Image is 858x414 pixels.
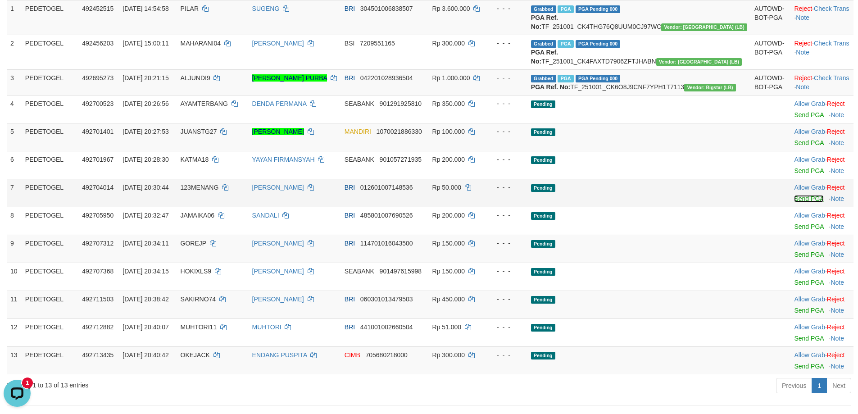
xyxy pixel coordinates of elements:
a: Send PGA [794,279,823,286]
span: 492695273 [82,74,113,82]
b: PGA Ref. No: [531,49,558,65]
a: Note [831,363,844,370]
a: Note [831,335,844,342]
span: Rp 450.000 [432,296,465,303]
td: 5 [7,123,22,151]
div: - - - [488,295,524,304]
div: - - - [488,39,524,48]
a: Send PGA [794,167,823,174]
a: Reject [827,240,845,247]
a: Send PGA [794,335,823,342]
a: Allow Grab [794,323,825,331]
td: · · [790,35,853,69]
td: PEDETOGEL [22,207,78,235]
a: Note [831,251,844,258]
td: PEDETOGEL [22,69,78,95]
span: Pending [531,212,555,220]
span: Rp 200.000 [432,156,465,163]
span: Rp 100.000 [432,128,465,135]
a: Note [796,83,809,91]
span: Rp 150.000 [432,268,465,275]
span: Vendor URL: https://dashboard.q2checkout.com/secure [684,84,736,91]
span: [DATE] 20:40:42 [123,351,168,359]
td: PEDETOGEL [22,291,78,318]
a: Allow Grab [794,268,825,275]
td: AUTOWD-BOT-PGA [751,35,791,69]
span: 492452515 [82,5,113,12]
span: [DATE] 14:54:58 [123,5,168,12]
a: Note [831,195,844,202]
td: 7 [7,179,22,207]
a: Send PGA [794,251,823,258]
div: - - - [488,239,524,248]
div: - - - [488,183,524,192]
td: PEDETOGEL [22,35,78,69]
td: AUTOWD-BOT-PGA [751,69,791,95]
a: Reject [794,5,812,12]
span: BSI [345,40,355,47]
div: - - - [488,350,524,359]
span: Pending [531,156,555,164]
span: · [794,184,826,191]
a: SUGENG [252,5,280,12]
span: · [794,212,826,219]
a: Reject [827,323,845,331]
a: Reject [827,100,845,107]
td: 2 [7,35,22,69]
span: · [794,323,826,331]
span: BRI [345,240,355,247]
span: Rp 3.600.000 [432,5,470,12]
a: Note [831,139,844,146]
div: - - - [488,127,524,136]
td: PEDETOGEL [22,123,78,151]
span: SEABANK [345,100,374,107]
span: [DATE] 15:00:11 [123,40,168,47]
span: Rp 300.000 [432,40,465,47]
td: 3 [7,69,22,95]
span: 492713435 [82,351,113,359]
div: New messages notification [22,1,33,12]
span: 492701401 [82,128,113,135]
td: · [790,235,853,263]
a: [PERSON_NAME] [252,40,304,47]
td: · [790,179,853,207]
a: Reject [827,268,845,275]
a: Check Trans [814,74,849,82]
span: BRI [345,5,355,12]
span: [DATE] 20:34:15 [123,268,168,275]
div: - - - [488,323,524,332]
span: [DATE] 20:34:11 [123,240,168,247]
td: PEDETOGEL [22,263,78,291]
td: TF_251001_CK4FAXTD7906ZFTJHABN [527,35,751,69]
a: Allow Grab [794,240,825,247]
span: Copy 060301013479503 to clipboard [360,296,413,303]
span: 492712882 [82,323,113,331]
span: Copy 705680218000 to clipboard [365,351,407,359]
div: - - - [488,73,524,82]
span: Grabbed [531,75,556,82]
td: PEDETOGEL [22,235,78,263]
span: Marked by afzCS1 [558,75,573,82]
span: Grabbed [531,5,556,13]
a: MUHTORI [252,323,281,331]
a: Allow Grab [794,156,825,163]
span: 492705950 [82,212,113,219]
td: · [790,151,853,179]
span: Copy 901497615998 to clipboard [380,268,422,275]
span: BRI [345,296,355,303]
td: 4 [7,95,22,123]
span: AYAMTERBANG [181,100,228,107]
td: 9 [7,235,22,263]
a: Reject [827,184,845,191]
span: [DATE] 20:26:56 [123,100,168,107]
span: Pending [531,128,555,136]
span: Rp 150.000 [432,240,465,247]
td: TF_251001_CK6O8J9CNF7YPH1T7113 [527,69,751,95]
a: Note [831,111,844,118]
span: SEABANK [345,268,374,275]
span: [DATE] 20:28:30 [123,156,168,163]
span: 492704014 [82,184,113,191]
span: [DATE] 20:21:15 [123,74,168,82]
a: Allow Grab [794,184,825,191]
a: DENDA PERMANA [252,100,307,107]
